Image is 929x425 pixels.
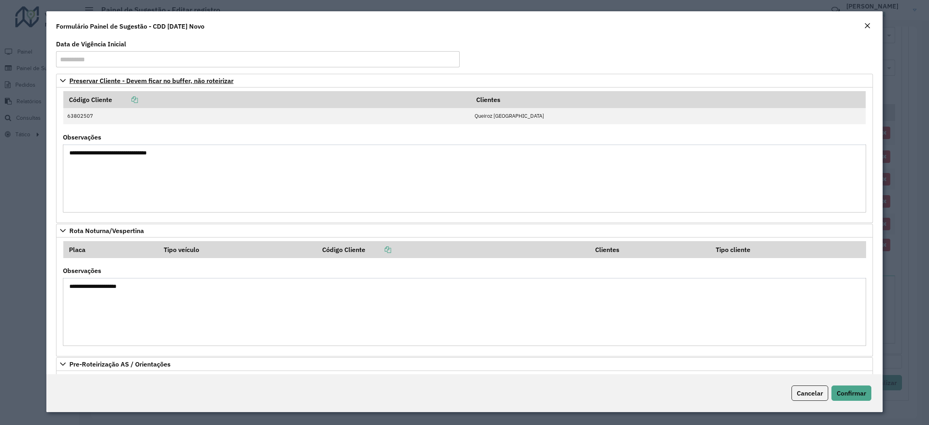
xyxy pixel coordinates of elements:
button: Cancelar [792,385,828,401]
a: Copiar [112,96,138,104]
td: Queiroz [GEOGRAPHIC_DATA] [471,108,866,124]
a: Copiar [365,246,391,254]
span: Preservar Cliente - Devem ficar no buffer, não roteirizar [69,77,233,84]
button: Confirmar [831,385,871,401]
button: Close [862,21,873,31]
label: Observações [63,266,101,275]
th: Tipo cliente [710,241,866,258]
label: Observações [63,132,101,142]
span: Confirmar [837,389,866,397]
em: Fechar [864,23,871,29]
th: Tipo veículo [158,241,317,258]
label: Data de Vigência Inicial [56,39,126,49]
a: Rota Noturna/Vespertina [56,224,873,237]
th: Clientes [590,241,710,258]
div: Rota Noturna/Vespertina [56,237,873,357]
th: Código Cliente [317,241,590,258]
th: Clientes [471,91,866,108]
th: Código Cliente [63,91,471,108]
a: Preservar Cliente - Devem ficar no buffer, não roteirizar [56,74,873,87]
th: Placa [63,241,158,258]
span: Cancelar [797,389,823,397]
div: Preservar Cliente - Devem ficar no buffer, não roteirizar [56,87,873,223]
td: 63802507 [63,108,471,124]
h4: Formulário Painel de Sugestão - CDD [DATE] Novo [56,21,204,31]
span: Pre-Roteirização AS / Orientações [69,361,171,367]
a: Pre-Roteirização AS / Orientações [56,357,873,371]
span: Rota Noturna/Vespertina [69,227,144,234]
